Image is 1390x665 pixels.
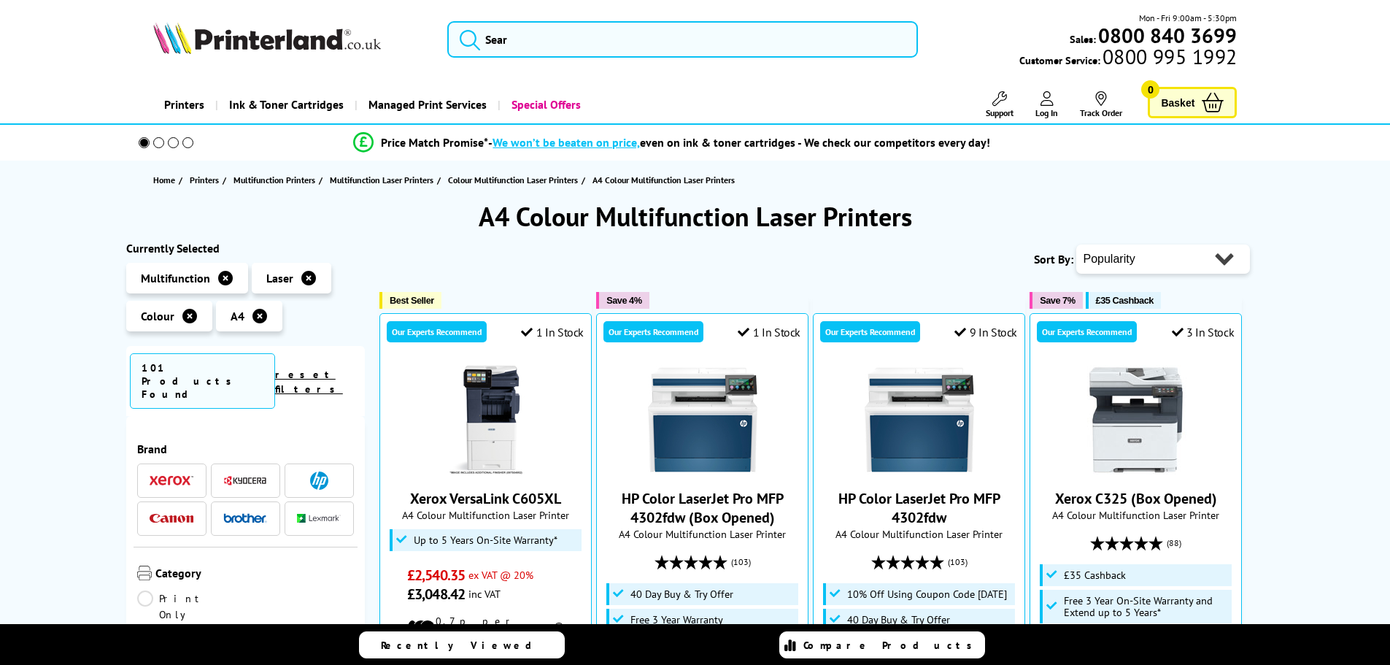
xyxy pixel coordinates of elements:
li: 0.7p per mono page [407,615,564,641]
img: Kyocera [223,475,267,486]
a: HP [297,472,341,490]
a: Compare Products [779,631,985,658]
span: Mon - Fri 9:00am - 5:30pm [1139,11,1237,25]
a: Multifunction Printers [233,172,319,188]
button: Save 4% [596,292,649,309]
img: Lexmark [297,514,341,523]
img: HP Color LaserJet Pro MFP 4302fdw [865,365,974,474]
img: Brother [223,513,267,523]
span: A4 Colour Multifunction Laser Printer [387,508,584,522]
span: £2,540.35 [407,566,465,585]
span: Multifunction Printers [233,172,315,188]
span: Sales: [1070,32,1096,46]
a: Recently Viewed [359,631,565,658]
img: Printerland Logo [153,22,381,54]
span: A4 Colour Multifunction Laser Printer [1038,508,1234,522]
input: Sear [447,21,918,58]
span: Log In [1035,107,1058,118]
a: Printers [190,172,223,188]
span: (103) [948,548,968,576]
a: HP Color LaserJet Pro MFP 4302fdw (Box Opened) [622,489,784,527]
a: reset filters [275,368,343,396]
span: Free 3 Year Warranty [630,614,723,626]
span: (88) [1167,529,1181,557]
span: Laser [266,271,293,285]
a: HP Color LaserJet Pro MFP 4302fdw (Box Opened) [648,463,757,477]
a: Xerox C325 (Box Opened) [1081,463,1191,477]
div: Our Experts Recommend [387,321,487,342]
img: HP [310,472,328,490]
div: 1 In Stock [521,325,584,339]
a: Canon [150,510,193,528]
a: 0800 840 3699 [1096,28,1237,42]
a: Multifunction Laser Printers [330,172,437,188]
span: Printers [190,172,219,188]
span: 10% Off Using Coupon Code [DATE] [847,588,1007,600]
span: Recently Viewed [381,639,547,652]
a: Printers [153,86,215,123]
span: Basket [1161,93,1194,112]
div: Our Experts Recommend [1037,321,1137,342]
div: 1 In Stock [738,325,800,339]
span: Ink & Toner Cartridges [229,86,344,123]
span: ex VAT @ 20% [468,568,533,582]
a: Home [153,172,179,188]
b: 0800 840 3699 [1098,22,1237,49]
span: Colour [141,309,174,323]
a: Print Only [137,591,246,623]
div: Currently Selected [126,241,366,255]
a: Special Offers [498,86,592,123]
span: Compare Products [803,639,980,652]
span: Save 4% [606,295,641,306]
a: Log In [1035,91,1058,118]
img: Xerox [150,475,193,485]
span: Save 7% [1040,295,1075,306]
a: Managed Print Services [355,86,498,123]
span: Category [155,566,355,583]
a: HP Color LaserJet Pro MFP 4302fdw [865,463,974,477]
div: 3 In Stock [1172,325,1235,339]
span: Price Match Promise* [381,135,488,150]
div: 9 In Stock [954,325,1017,339]
span: Up to 5 Years On-Site Warranty* [414,534,557,546]
a: Basket 0 [1148,87,1237,118]
div: Our Experts Recommend [820,321,920,342]
span: £35 Cashback [1064,569,1126,581]
a: Track Order [1080,91,1122,118]
a: Xerox [150,472,193,490]
span: Free 3 Year On-Site Warranty and Extend up to 5 Years* [1064,595,1229,618]
span: Best Seller [390,295,434,306]
span: Brand [137,442,355,456]
span: Sort By: [1034,252,1073,266]
a: Lexmark [297,510,341,528]
span: Multifunction Laser Printers [330,172,433,188]
span: £3,048.42 [407,585,465,604]
span: 40 Day Buy & Try Offer [847,614,950,626]
img: Xerox C325 (Box Opened) [1081,365,1191,474]
a: Xerox C325 (Box Opened) [1055,489,1217,508]
span: We won’t be beaten on price, [493,135,640,150]
span: A4 Colour Multifunction Laser Printer [604,527,800,541]
button: Save 7% [1030,292,1082,309]
span: 40 Day Buy & Try Offer [630,588,733,600]
span: A4 Colour Multifunction Laser Printers [592,174,735,185]
button: £35 Cashback [1086,292,1161,309]
a: Colour Multifunction Laser Printers [448,172,582,188]
span: 101 Products Found [130,353,275,409]
span: A4 Colour Multifunction Laser Printer [821,527,1017,541]
span: Customer Service: [1019,50,1237,67]
button: Best Seller [379,292,441,309]
span: (103) [731,548,751,576]
span: Multifunction [141,271,210,285]
h1: A4 Colour Multifunction Laser Printers [126,199,1264,234]
a: Ink & Toner Cartridges [215,86,355,123]
a: Kyocera [223,472,267,490]
a: HP Color LaserJet Pro MFP 4302fdw [838,489,1000,527]
span: inc VAT [468,587,501,601]
span: A4 [231,309,244,323]
a: Xerox VersaLink C605XL [410,489,561,508]
img: HP Color LaserJet Pro MFP 4302fdw (Box Opened) [648,365,757,474]
img: Canon [150,514,193,523]
span: Colour Multifunction Laser Printers [448,172,578,188]
div: - even on ink & toner cartridges - We check our competitors every day! [488,135,990,150]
